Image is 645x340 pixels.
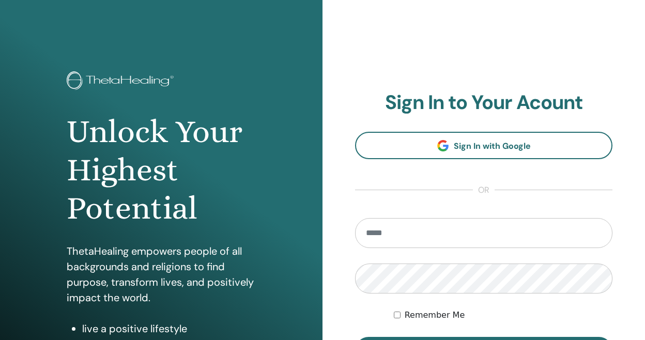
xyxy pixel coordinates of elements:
span: or [473,184,495,196]
li: live a positive lifestyle [82,321,256,336]
span: Sign In with Google [454,141,531,151]
h1: Unlock Your Highest Potential [67,113,256,228]
h2: Sign In to Your Acount [355,91,612,115]
div: Keep me authenticated indefinitely or until I manually logout [394,309,612,321]
a: Sign In with Google [355,132,612,159]
p: ThetaHealing empowers people of all backgrounds and religions to find purpose, transform lives, a... [67,243,256,305]
label: Remember Me [405,309,465,321]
